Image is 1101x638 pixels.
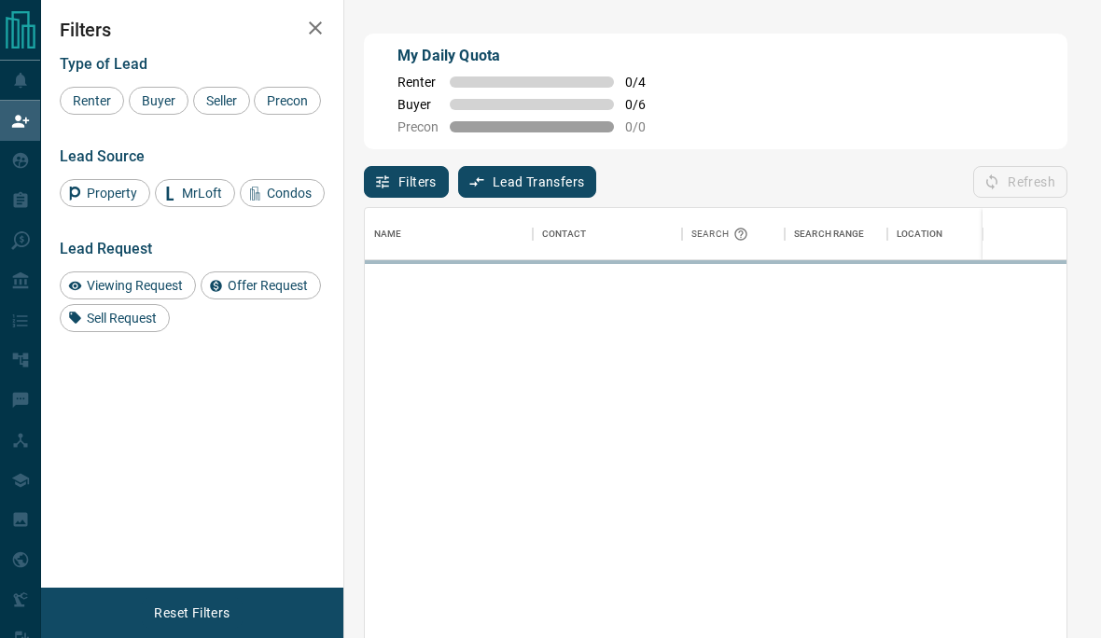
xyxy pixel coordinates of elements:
span: Precon [397,119,439,134]
button: Filters [364,166,449,198]
span: Sell Request [80,311,163,326]
button: Lead Transfers [458,166,597,198]
span: Seller [200,93,244,108]
div: Search Range [794,208,865,260]
span: Lead Request [60,240,152,257]
span: 0 / 4 [625,75,666,90]
span: Viewing Request [80,278,189,293]
span: MrLoft [175,186,229,201]
span: Renter [397,75,439,90]
span: Condos [260,186,318,201]
div: Location [887,208,1055,260]
div: Contact [533,208,682,260]
p: My Daily Quota [397,45,666,67]
div: Name [365,208,533,260]
div: Precon [254,87,321,115]
div: Sell Request [60,304,170,332]
h2: Filters [60,19,325,41]
div: Name [374,208,402,260]
div: Location [897,208,942,260]
span: 0 / 0 [625,119,666,134]
span: Buyer [135,93,182,108]
span: 0 / 6 [625,97,666,112]
span: Renter [66,93,118,108]
div: Property [60,179,150,207]
div: Buyer [129,87,188,115]
div: Condos [240,179,325,207]
span: Offer Request [221,278,314,293]
span: Lead Source [60,147,145,165]
button: Reset Filters [142,597,242,629]
span: Property [80,186,144,201]
div: Contact [542,208,586,260]
div: Seller [193,87,250,115]
div: Search Range [785,208,887,260]
div: Viewing Request [60,271,196,299]
span: Buyer [397,97,439,112]
span: Type of Lead [60,55,147,73]
div: Search [691,208,753,260]
span: Precon [260,93,314,108]
div: Offer Request [201,271,321,299]
div: Renter [60,87,124,115]
div: MrLoft [155,179,235,207]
